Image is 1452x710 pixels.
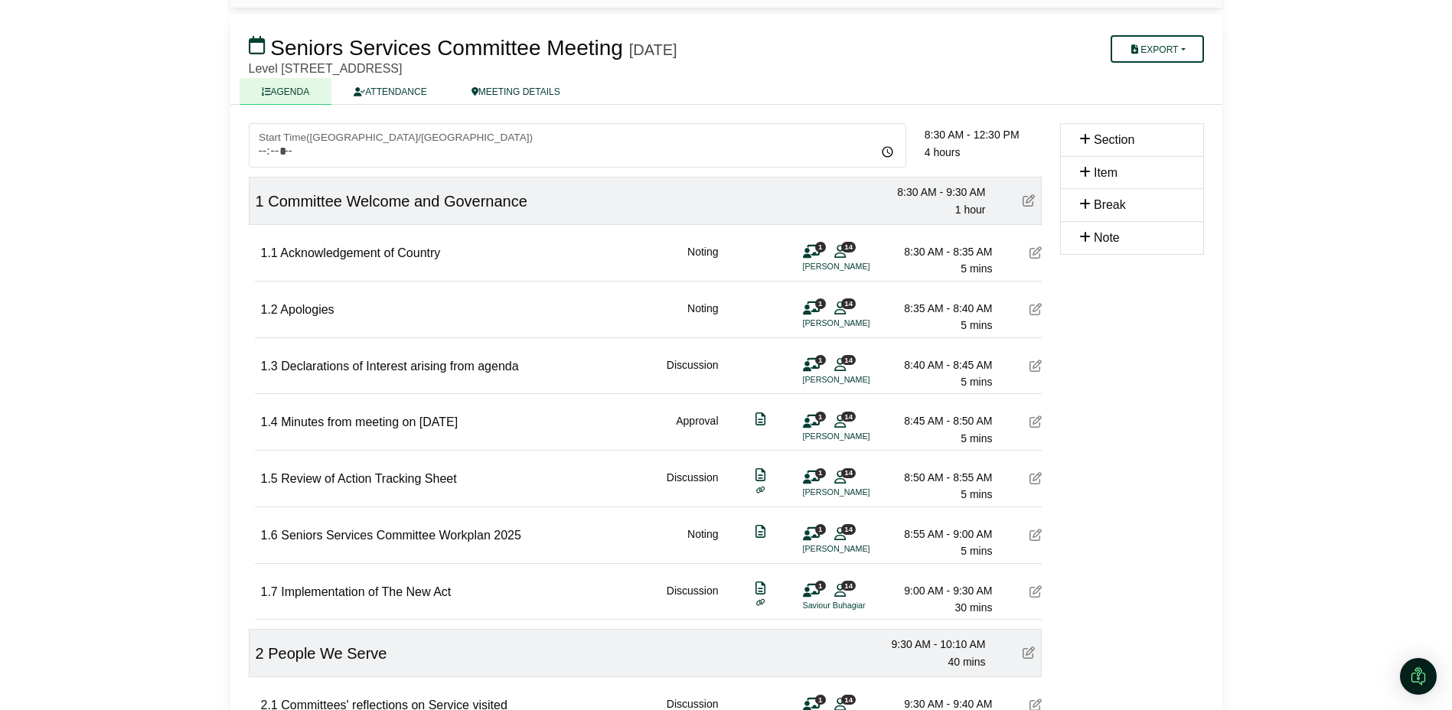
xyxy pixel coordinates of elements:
div: Discussion [667,469,719,503]
span: 1 [815,581,826,591]
span: 14 [841,412,856,422]
div: [DATE] [629,41,677,59]
div: 8:45 AM - 8:50 AM [886,412,993,429]
span: 1.3 [261,360,278,373]
span: 14 [841,581,856,591]
span: 1.6 [261,529,278,542]
span: 40 mins [948,656,985,668]
span: People We Serve [268,645,387,662]
div: Discussion [667,582,719,617]
div: 8:40 AM - 8:45 AM [886,357,993,373]
span: 1 [815,242,826,252]
div: Discussion [667,357,719,391]
div: Open Intercom Messenger [1400,658,1437,695]
span: 14 [841,298,856,308]
div: 9:00 AM - 9:30 AM [886,582,993,599]
span: 5 mins [961,262,992,275]
span: 4 hours [925,146,961,158]
span: 1.5 [261,472,278,485]
div: Noting [687,300,718,334]
div: 8:30 AM - 8:35 AM [886,243,993,260]
span: Note [1094,231,1120,244]
span: 14 [841,355,856,365]
span: 14 [841,242,856,252]
span: Seniors Services Committee Workplan 2025 [281,529,521,542]
div: 9:30 AM - 10:10 AM [879,636,986,653]
div: Approval [676,412,718,447]
span: 5 mins [961,545,992,557]
a: MEETING DETAILS [449,78,582,105]
span: 1.2 [261,303,278,316]
div: 8:30 AM - 9:30 AM [879,184,986,200]
div: Noting [687,243,718,278]
span: Committee Welcome and Governance [268,193,527,210]
span: 1 hour [955,204,986,216]
span: 2 [256,645,264,662]
span: 1 [256,193,264,210]
span: Implementation of The New Act [281,585,451,598]
a: ATTENDANCE [331,78,449,105]
span: 1 [815,468,826,478]
button: Export [1111,35,1203,63]
div: 8:55 AM - 9:00 AM [886,526,993,542]
span: Break [1094,198,1126,211]
span: 5 mins [961,488,992,500]
span: Declarations of Interest arising from agenda [281,360,518,373]
span: 1.7 [261,585,278,598]
li: [PERSON_NAME] [803,260,918,273]
li: [PERSON_NAME] [803,373,918,386]
span: 1.4 [261,415,278,428]
li: Saviour Buhagiar [803,599,918,612]
li: [PERSON_NAME] [803,486,918,499]
span: Item [1094,166,1118,179]
span: 14 [841,468,856,478]
span: 5 mins [961,319,992,331]
span: Review of Action Tracking Sheet [281,472,456,485]
span: 14 [841,695,856,705]
span: 1 [815,412,826,422]
span: Apologies [280,303,334,316]
a: AGENDA [240,78,332,105]
span: Seniors Services Committee Meeting [270,36,623,60]
li: [PERSON_NAME] [803,317,918,330]
span: 1 [815,524,826,534]
li: [PERSON_NAME] [803,542,918,555]
span: Minutes from meeting on [DATE] [281,415,458,428]
div: 8:50 AM - 8:55 AM [886,469,993,486]
span: 5 mins [961,376,992,388]
div: 8:30 AM - 12:30 PM [925,126,1042,143]
span: Section [1094,133,1134,146]
span: 1 [815,355,826,365]
span: 1 [815,695,826,705]
li: [PERSON_NAME] [803,430,918,443]
span: 1.1 [261,246,278,259]
span: Level [STREET_ADDRESS] [249,62,403,75]
span: 30 mins [954,601,992,614]
span: 5 mins [961,432,992,445]
div: Noting [687,526,718,560]
span: 14 [841,524,856,534]
span: 1 [815,298,826,308]
span: Acknowledgement of Country [280,246,440,259]
div: 8:35 AM - 8:40 AM [886,300,993,317]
